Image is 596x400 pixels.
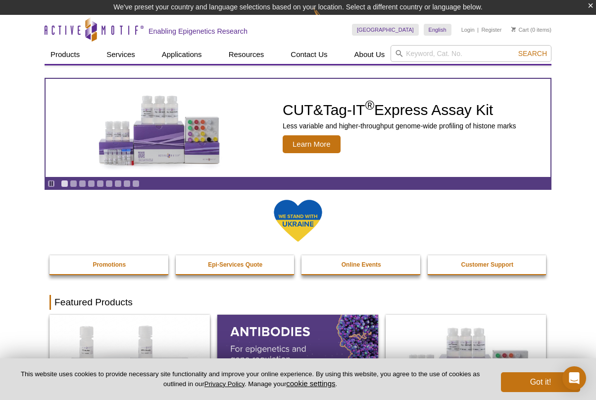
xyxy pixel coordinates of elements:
img: CUT&Tag-IT Express Assay Kit [78,73,241,182]
a: Go to slide 9 [132,180,140,187]
span: Learn More [283,135,341,153]
a: Services [100,45,141,64]
button: Search [515,49,550,58]
a: Go to slide 3 [79,180,86,187]
a: Epi-Services Quote [176,255,296,274]
a: Customer Support [428,255,547,274]
a: About Us [348,45,391,64]
a: Login [461,26,475,33]
a: Go to slide 2 [70,180,77,187]
sup: ® [365,98,374,112]
p: This website uses cookies to provide necessary site functionality and improve your online experie... [16,370,485,389]
a: Online Events [301,255,421,274]
a: Products [45,45,86,64]
div: Open Intercom Messenger [562,366,586,390]
a: Applications [156,45,208,64]
a: Register [481,26,501,33]
a: CUT&Tag-IT Express Assay Kit CUT&Tag-IT®Express Assay Kit Less variable and higher-throughput gen... [46,79,550,177]
li: | [477,24,479,36]
li: (0 items) [511,24,551,36]
strong: Epi-Services Quote [208,261,262,268]
button: cookie settings [286,379,335,388]
a: Contact Us [285,45,333,64]
strong: Customer Support [461,261,513,268]
a: Go to slide 1 [61,180,68,187]
p: Less variable and higher-throughput genome-wide profiling of histone marks [283,121,516,130]
a: Toggle autoplay [48,180,55,187]
a: English [424,24,451,36]
h2: Featured Products [50,295,546,310]
button: Got it! [501,372,580,392]
h2: CUT&Tag-IT Express Assay Kit [283,103,516,117]
a: Go to slide 7 [114,180,122,187]
a: Privacy Policy [204,380,245,388]
a: Promotions [50,255,169,274]
strong: Online Events [342,261,381,268]
a: Go to slide 8 [123,180,131,187]
a: Go to slide 4 [88,180,95,187]
article: CUT&Tag-IT Express Assay Kit [46,79,550,177]
img: Your Cart [511,27,516,32]
a: Cart [511,26,529,33]
img: We Stand With Ukraine [273,199,323,243]
h2: Enabling Epigenetics Research [149,27,248,36]
a: Go to slide 5 [97,180,104,187]
img: Change Here [313,7,340,31]
a: [GEOGRAPHIC_DATA] [352,24,419,36]
a: Go to slide 6 [105,180,113,187]
span: Search [518,50,547,57]
a: Resources [223,45,270,64]
strong: Promotions [93,261,126,268]
input: Keyword, Cat. No. [391,45,551,62]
